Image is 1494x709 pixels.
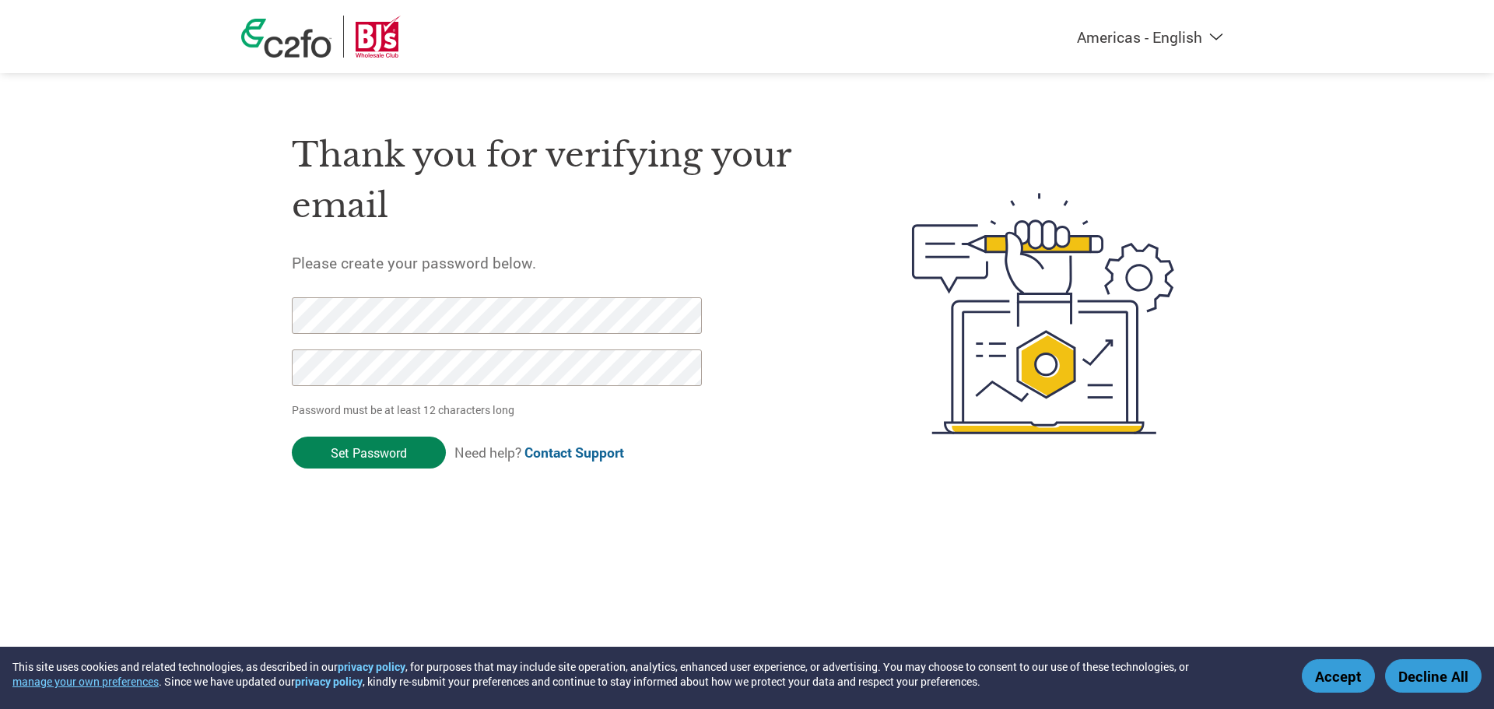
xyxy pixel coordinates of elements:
p: Password must be at least 12 characters long [292,402,707,418]
a: privacy policy [295,674,363,689]
img: c2fo logo [241,19,331,58]
div: This site uses cookies and related technologies, as described in our , for purposes that may incl... [12,659,1279,689]
button: manage your own preferences [12,674,159,689]
h5: Please create your password below. [292,253,838,272]
a: Contact Support [524,444,624,462]
img: BJ’s Wholesale Club [356,16,401,58]
img: create-password [884,107,1203,520]
h1: Thank you for verifying your email [292,130,838,230]
button: Decline All [1385,659,1482,693]
span: Need help? [454,444,624,462]
button: Accept [1302,659,1375,693]
input: Set Password [292,437,446,469]
a: privacy policy [338,659,405,674]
